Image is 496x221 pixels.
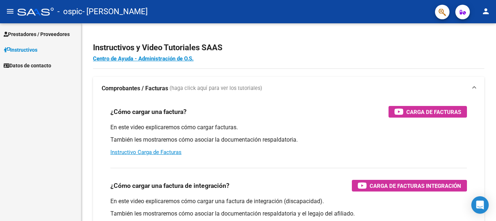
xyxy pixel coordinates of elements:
a: Centro de Ayuda - Administración de O.S. [93,55,194,62]
span: - ospic [57,4,82,20]
mat-expansion-panel-header: Comprobantes / Facturas (haga click aquí para ver los tutoriales) [93,77,484,100]
button: Carga de Facturas Integración [352,180,467,192]
span: Prestadores / Proveedores [4,30,70,38]
h3: ¿Cómo cargar una factura? [110,107,187,117]
span: (haga click aquí para ver los tutoriales) [170,84,262,92]
button: Carga de Facturas [389,106,467,118]
mat-icon: person [481,7,490,16]
div: Open Intercom Messenger [471,196,489,214]
mat-icon: menu [6,7,15,16]
p: En este video explicaremos cómo cargar una factura de integración (discapacidad). [110,197,467,205]
span: Datos de contacto [4,62,51,70]
h3: ¿Cómo cargar una factura de integración? [110,181,229,191]
span: Carga de Facturas [406,107,461,117]
a: Instructivo Carga de Facturas [110,149,182,155]
p: En este video explicaremos cómo cargar facturas. [110,123,467,131]
span: Carga de Facturas Integración [370,181,461,190]
h2: Instructivos y Video Tutoriales SAAS [93,41,484,55]
p: También les mostraremos cómo asociar la documentación respaldatoria y el legajo del afiliado. [110,210,467,218]
span: - [PERSON_NAME] [82,4,148,20]
p: También les mostraremos cómo asociar la documentación respaldatoria. [110,136,467,144]
span: Instructivos [4,46,37,54]
strong: Comprobantes / Facturas [102,84,168,92]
